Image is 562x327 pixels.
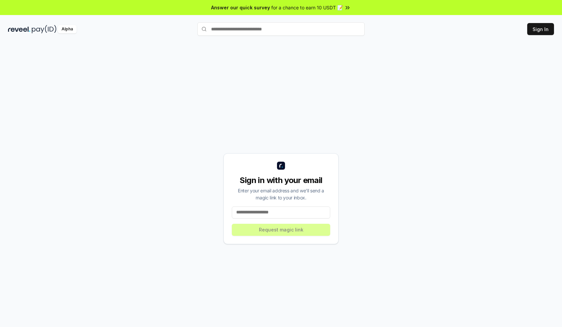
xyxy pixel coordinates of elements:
[211,4,270,11] span: Answer our quick survey
[8,25,30,33] img: reveel_dark
[271,4,343,11] span: for a chance to earn 10 USDT 📝
[58,25,77,33] div: Alpha
[32,25,57,33] img: pay_id
[277,162,285,170] img: logo_small
[527,23,554,35] button: Sign In
[232,187,330,201] div: Enter your email address and we’ll send a magic link to your inbox.
[232,175,330,186] div: Sign in with your email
